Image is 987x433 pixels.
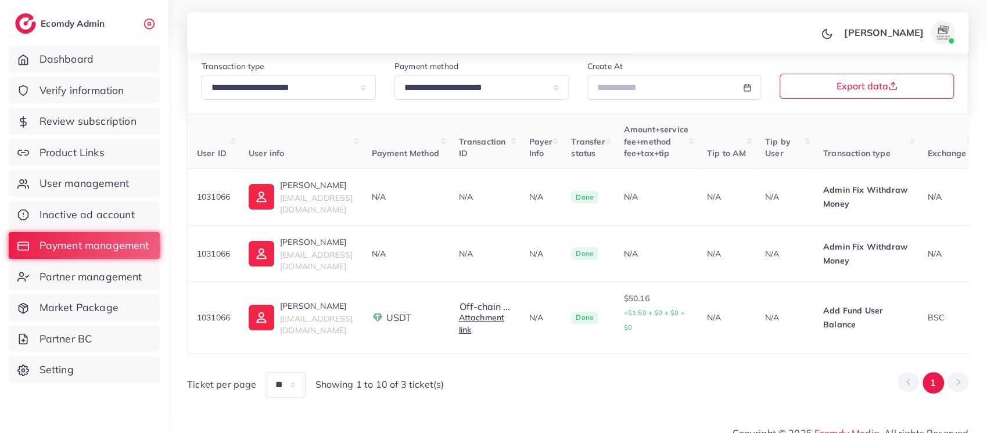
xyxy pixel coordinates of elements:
[394,60,458,72] label: Payment method
[707,311,746,324] p: N/A
[9,201,160,228] a: Inactive ad account
[372,312,383,323] img: payment
[823,240,909,268] p: Admin Fix Withdraw Money
[40,238,149,253] span: Payment management
[9,46,160,73] a: Dashboard
[624,291,688,334] p: $50.16
[459,192,473,202] span: N/A
[197,247,230,261] p: 1031066
[9,139,160,166] a: Product Links
[707,190,746,204] p: N/A
[529,136,553,158] span: Payer Info
[459,301,511,312] button: Off-chain ...
[459,312,505,334] a: Attachment link
[837,81,898,91] span: Export data
[898,372,968,394] ul: Pagination
[280,178,353,192] p: [PERSON_NAME]
[571,136,605,158] span: Transfer status
[844,26,924,39] p: [PERSON_NAME]
[15,13,36,34] img: logo
[765,190,805,204] p: N/A
[40,362,74,377] span: Setting
[823,148,891,158] span: Transaction type
[15,13,107,34] a: logoEcomdy Admin
[780,74,954,99] button: Export data
[280,313,353,335] span: [EMAIL_ADDRESS][DOMAIN_NAME]
[571,312,598,324] span: Done
[197,190,230,204] p: 1031066
[40,145,105,160] span: Product Links
[9,170,160,197] a: User management
[40,52,94,67] span: Dashboard
[386,311,412,324] span: USDT
[40,331,92,347] span: Partner BC
[459,136,506,158] span: Transaction ID
[571,247,598,260] span: Done
[9,294,160,321] a: Market Package
[40,300,119,315] span: Market Package
[280,250,353,272] span: [EMAIL_ADDRESS][DOMAIN_NAME]
[40,114,137,129] span: Review subscription
[9,77,160,104] a: Verify information
[765,247,805,261] p: N/A
[9,232,160,259] a: Payment management
[765,136,791,158] span: Tip by User
[624,309,685,331] small: +$1.50 + $0 + $0 + $0
[249,305,274,330] img: ic-user-info.36bf1079.svg
[571,191,598,204] span: Done
[40,176,129,191] span: User management
[529,311,553,324] p: N/A
[707,148,746,158] span: Tip to AM
[40,207,135,222] span: Inactive ad account
[40,269,142,284] span: Partner management
[624,248,688,259] div: N/A
[372,191,440,203] div: N/A
[928,192,942,202] span: N/A
[372,248,440,259] div: N/A
[197,148,227,158] span: User ID
[707,247,746,261] p: N/A
[9,264,160,290] a: Partner management
[280,299,353,313] p: [PERSON_NAME]
[928,148,966,158] span: Exchange
[9,108,160,135] a: Review subscription
[624,124,688,158] span: Amount+service fee+method fee+tax+tip
[280,193,353,215] span: [EMAIL_ADDRESS][DOMAIN_NAME]
[315,378,444,391] span: Showing 1 to 10 of 3 ticket(s)
[928,248,942,259] span: N/A
[823,304,909,331] p: Add Fund User Balance
[9,326,160,352] a: Partner BC
[249,241,274,266] img: ic-user-info.36bf1079.svg
[587,60,623,72] label: Create At
[41,18,107,29] h2: Ecomdy Admin
[923,372,944,394] button: Go to page 1
[372,148,439,158] span: Payment Method
[459,248,473,259] span: N/A
[9,356,160,383] a: Setting
[529,247,553,261] p: N/A
[40,83,124,98] span: Verify information
[529,190,553,204] p: N/A
[931,21,954,44] img: avatar
[249,184,274,210] img: ic-user-info.36bf1079.svg
[187,378,256,391] span: Ticket per page
[202,60,264,72] label: Transaction type
[280,235,353,249] p: [PERSON_NAME]
[249,148,284,158] span: User info
[823,183,909,211] p: Admin Fix Withdraw Money
[838,21,959,44] a: [PERSON_NAME]avatar
[765,311,805,324] p: N/A
[197,311,230,324] p: 1031066
[624,191,688,203] div: N/A
[928,312,966,323] div: BSC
